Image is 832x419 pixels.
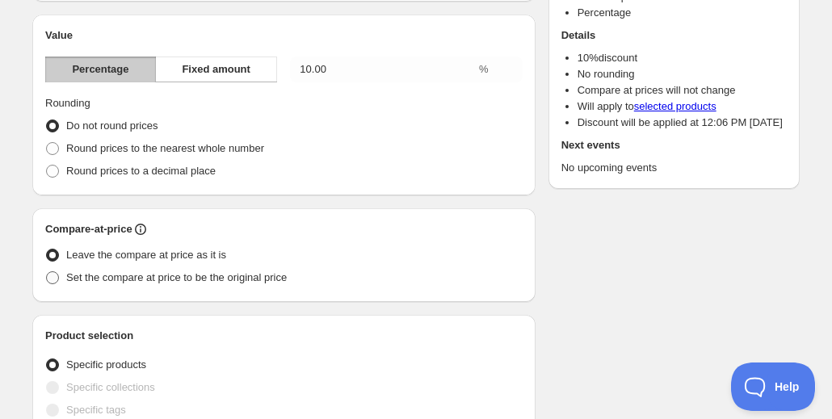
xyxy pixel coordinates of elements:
[561,160,787,176] p: No upcoming events
[561,27,787,44] h2: Details
[578,50,787,66] li: 10 % discount
[578,82,787,98] li: Compare at prices will not change
[66,165,216,177] span: Round prices to a decimal place
[561,137,787,153] h2: Next events
[66,358,146,371] span: Specific products
[66,142,264,154] span: Round prices to the nearest whole number
[45,57,156,82] button: Percentage
[45,27,523,44] h2: Value
[45,97,90,109] span: Rounding
[578,66,787,82] li: No rounding
[66,119,158,132] span: Do not round prices
[66,381,155,393] span: Specific collections
[578,5,787,21] li: Percentage
[731,362,816,411] iframe: Help Scout Beacon - Open
[66,271,287,283] span: Set the compare at price to be the original price
[155,57,277,82] button: Fixed amount
[45,328,523,344] h2: Product selection
[578,115,787,131] li: Discount will be applied at 12:06 PM [DATE]
[182,61,250,78] span: Fixed amount
[66,249,226,261] span: Leave the compare at price as it is
[72,61,128,78] span: Percentage
[45,221,132,237] h2: Compare-at-price
[66,404,126,416] span: Specific tags
[479,63,489,75] span: %
[634,100,716,112] a: selected products
[578,98,787,115] li: Will apply to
